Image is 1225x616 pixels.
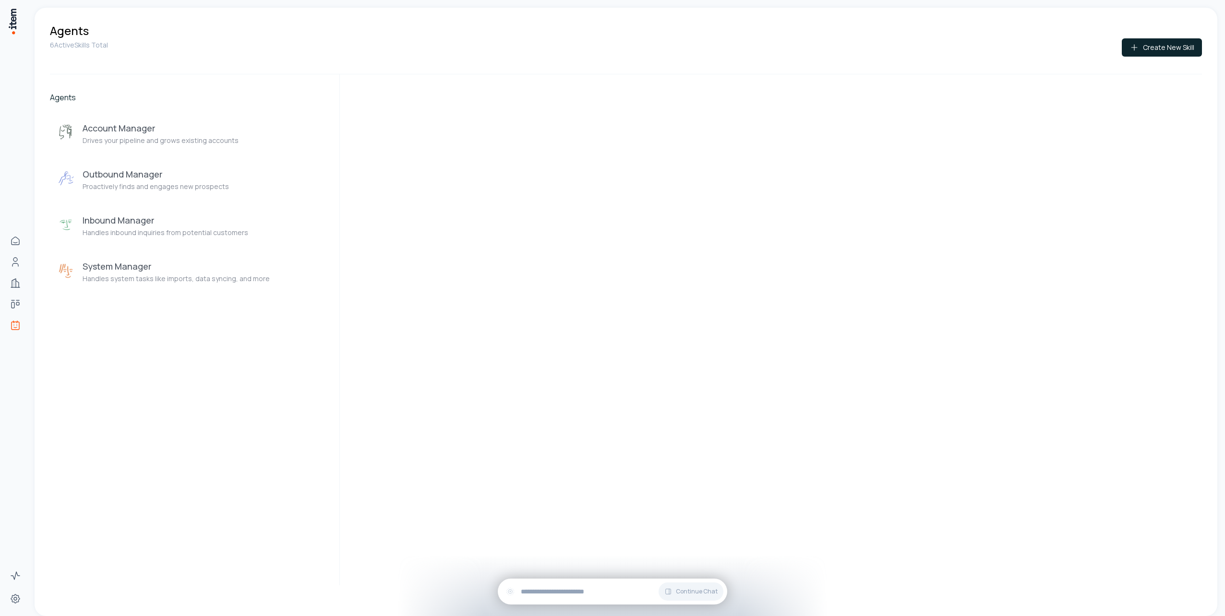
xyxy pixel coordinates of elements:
button: System ManagerSystem ManagerHandles system tasks like imports, data syncing, and more [50,253,334,291]
img: Inbound Manager [58,216,75,234]
h3: Account Manager [83,122,239,134]
a: Home [6,231,25,250]
p: Proactively finds and engages new prospects [83,182,229,191]
button: Create New Skill [1122,38,1202,57]
span: Continue Chat [676,588,718,595]
a: Companies [6,273,25,293]
p: 6 Active Skills Total [50,40,108,50]
p: Handles system tasks like imports, data syncing, and more [83,274,270,284]
img: System Manager [58,262,75,280]
a: Agents [6,316,25,335]
div: Continue Chat [498,579,727,604]
a: Settings [6,589,25,608]
img: Outbound Manager [58,170,75,188]
button: Outbound ManagerOutbound ManagerProactively finds and engages new prospects [50,161,334,199]
p: Handles inbound inquiries from potential customers [83,228,248,237]
h3: System Manager [83,261,270,272]
img: Account Manager [58,124,75,142]
img: Item Brain Logo [8,8,17,35]
button: Account ManagerAccount ManagerDrives your pipeline and grows existing accounts [50,115,334,153]
h1: Agents [50,23,89,38]
a: People [6,252,25,272]
a: Deals [6,295,25,314]
button: Inbound ManagerInbound ManagerHandles inbound inquiries from potential customers [50,207,334,245]
h3: Outbound Manager [83,168,229,180]
p: Drives your pipeline and grows existing accounts [83,136,239,145]
h2: Agents [50,92,334,103]
h3: Inbound Manager [83,214,248,226]
a: Activity [6,566,25,585]
button: Continue Chat [659,582,723,601]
